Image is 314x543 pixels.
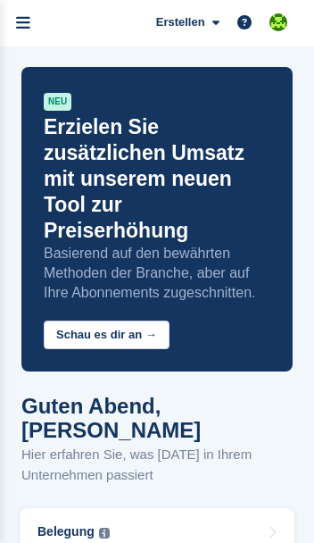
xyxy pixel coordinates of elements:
[44,321,169,350] button: Schau es dir an →
[269,13,287,31] img: Stefano
[99,528,110,539] img: icon-info-grey-7440780725fd019a000dd9b08b2336e03edf1995a4989e88bcd33f0948082b44.svg
[44,114,270,244] p: Erzielen Sie zusätzlichen Umsatz mit unserem neuen Tool zur Preiserhöhung
[44,244,270,303] p: Basierend auf den bewährten Methoden der Branche, aber auf Ihre Abonnements zugeschnitten.
[156,13,205,31] span: Erstellen
[37,524,95,539] div: Belegung
[21,445,293,485] p: Hier erfahren Sie, was [DATE] in Ihrem Unternehmen passiert
[21,394,293,442] h1: Guten Abend, [PERSON_NAME]
[44,93,71,111] div: NEU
